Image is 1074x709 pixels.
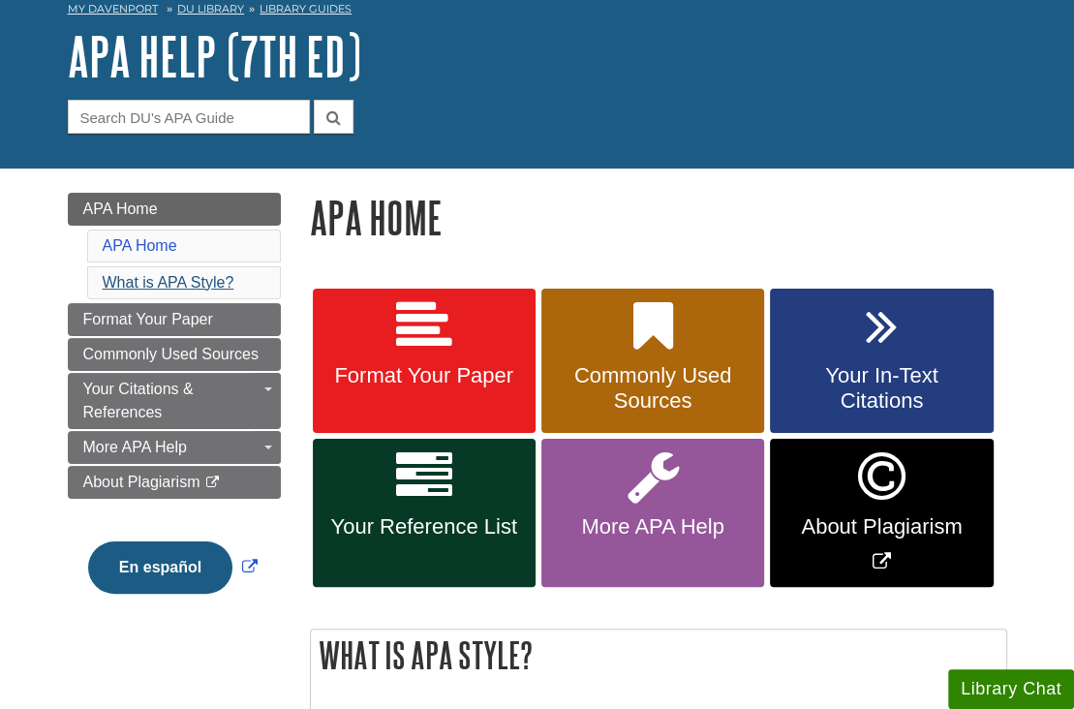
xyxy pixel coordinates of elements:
[83,311,213,327] span: Format Your Paper
[177,2,244,15] a: DU Library
[556,363,750,414] span: Commonly Used Sources
[83,346,259,362] span: Commonly Used Sources
[541,289,764,434] a: Commonly Used Sources
[68,303,281,336] a: Format Your Paper
[311,630,1006,681] h2: What is APA Style?
[68,193,281,627] div: Guide Page Menu
[68,193,281,226] a: APA Home
[260,2,352,15] a: Library Guides
[327,514,521,539] span: Your Reference List
[83,439,187,455] span: More APA Help
[68,373,281,429] a: Your Citations & References
[68,26,361,86] a: APA Help (7th Ed)
[770,289,993,434] a: Your In-Text Citations
[310,193,1007,242] h1: APA Home
[313,439,536,587] a: Your Reference List
[83,474,200,490] span: About Plagiarism
[327,363,521,388] span: Format Your Paper
[784,363,978,414] span: Your In-Text Citations
[68,466,281,499] a: About Plagiarism
[88,541,232,594] button: En español
[948,669,1074,709] button: Library Chat
[83,559,262,575] a: Link opens in new window
[313,289,536,434] a: Format Your Paper
[68,338,281,371] a: Commonly Used Sources
[68,100,310,134] input: Search DU's APA Guide
[83,381,194,420] span: Your Citations & References
[784,514,978,539] span: About Plagiarism
[770,439,993,587] a: Link opens in new window
[541,439,764,587] a: More APA Help
[68,431,281,464] a: More APA Help
[83,200,158,217] span: APA Home
[103,237,177,254] a: APA Home
[103,274,234,291] a: What is APA Style?
[204,477,221,489] i: This link opens in a new window
[68,1,158,17] a: My Davenport
[556,514,750,539] span: More APA Help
